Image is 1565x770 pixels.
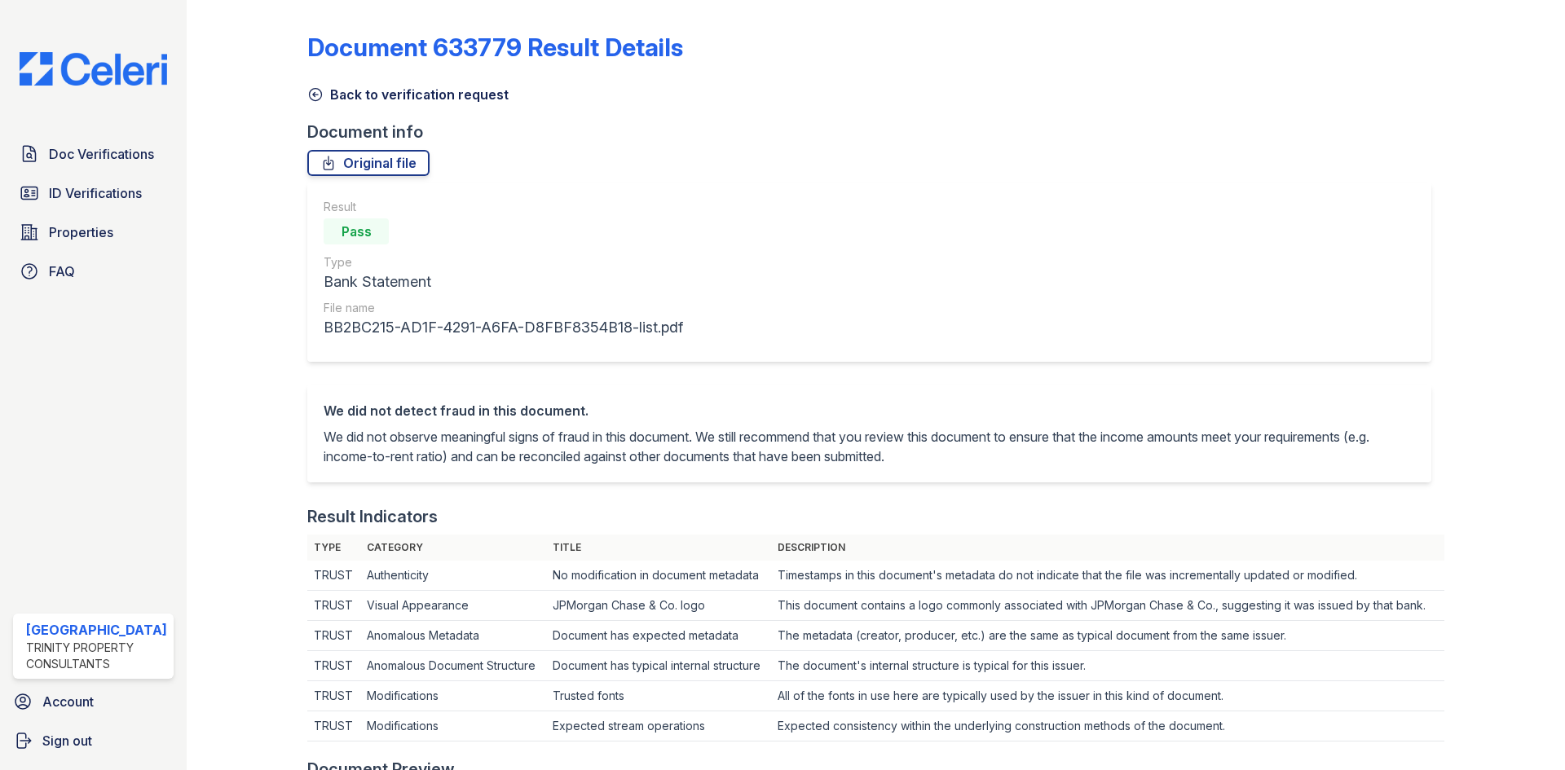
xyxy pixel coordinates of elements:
[324,316,683,339] div: BB2BC215-AD1F-4291-A6FA-D8FBF8354B18-list.pdf
[546,561,771,591] td: No modification in document metadata
[360,651,545,681] td: Anomalous Document Structure
[771,561,1444,591] td: Timestamps in this document's metadata do not indicate that the file was incrementally updated or...
[360,535,545,561] th: Category
[49,262,75,281] span: FAQ
[546,621,771,651] td: Document has expected metadata
[307,505,438,528] div: Result Indicators
[324,254,683,271] div: Type
[42,692,94,711] span: Account
[26,640,167,672] div: Trinity Property Consultants
[324,427,1415,466] p: We did not observe meaningful signs of fraud in this document. We still recommend that you review...
[771,591,1444,621] td: This document contains a logo commonly associated with JPMorgan Chase & Co., suggesting it was is...
[307,591,360,621] td: TRUST
[307,535,360,561] th: Type
[546,651,771,681] td: Document has typical internal structure
[13,216,174,249] a: Properties
[360,591,545,621] td: Visual Appearance
[307,711,360,741] td: TRUST
[42,731,92,750] span: Sign out
[771,651,1444,681] td: The document's internal structure is typical for this issuer.
[546,681,771,711] td: Trusted fonts
[13,255,174,288] a: FAQ
[771,711,1444,741] td: Expected consistency within the underlying construction methods of the document.
[324,199,683,215] div: Result
[307,681,360,711] td: TRUST
[360,621,545,651] td: Anomalous Metadata
[307,121,1444,143] div: Document info
[360,681,545,711] td: Modifications
[7,52,180,86] img: CE_Logo_Blue-a8612792a0a2168367f1c8372b55b34899dd931a85d93a1a3d3e32e68fde9ad4.png
[771,621,1444,651] td: The metadata (creator, producer, etc.) are the same as typical document from the same issuer.
[771,681,1444,711] td: All of the fonts in use here are typically used by the issuer in this kind of document.
[360,711,545,741] td: Modifications
[324,401,1415,420] div: We did not detect fraud in this document.
[307,150,430,176] a: Original file
[360,561,545,591] td: Authenticity
[7,724,180,757] a: Sign out
[771,535,1444,561] th: Description
[546,535,771,561] th: Title
[307,33,683,62] a: Document 633779 Result Details
[324,218,389,244] div: Pass
[49,183,142,203] span: ID Verifications
[307,621,360,651] td: TRUST
[13,138,174,170] a: Doc Verifications
[7,685,180,718] a: Account
[307,651,360,681] td: TRUST
[546,591,771,621] td: JPMorgan Chase & Co. logo
[49,222,113,242] span: Properties
[324,271,683,293] div: Bank Statement
[26,620,167,640] div: [GEOGRAPHIC_DATA]
[307,561,360,591] td: TRUST
[49,144,154,164] span: Doc Verifications
[307,85,509,104] a: Back to verification request
[546,711,771,741] td: Expected stream operations
[324,300,683,316] div: File name
[13,177,174,209] a: ID Verifications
